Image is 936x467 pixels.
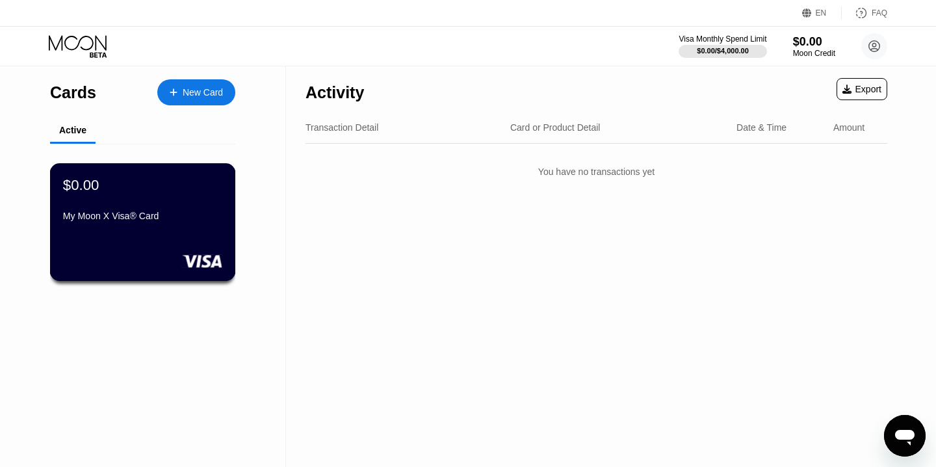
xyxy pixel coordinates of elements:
div: EN [816,8,827,18]
div: You have no transactions yet [305,153,887,190]
div: Export [842,84,881,94]
div: FAQ [872,8,887,18]
div: $0.00 [63,176,99,193]
div: Card or Product Detail [510,122,601,133]
div: $0.00 [793,35,835,49]
div: Date & Time [736,122,786,133]
div: My Moon X Visa® Card [63,211,222,221]
div: New Card [157,79,235,105]
div: FAQ [842,7,887,20]
div: Export [837,78,887,100]
div: $0.00My Moon X Visa® Card [51,164,235,280]
div: $0.00 / $4,000.00 [697,47,749,55]
iframe: Кнопка запуска окна обмена сообщениями [884,415,926,457]
div: New Card [183,87,223,98]
div: EN [802,7,842,20]
div: Cards [50,83,96,102]
div: $0.00Moon Credit [793,35,835,58]
div: Active [59,125,86,135]
div: Amount [833,122,864,133]
div: Transaction Detail [305,122,378,133]
div: Activity [305,83,364,102]
div: Visa Monthly Spend Limit [679,34,766,44]
div: Moon Credit [793,49,835,58]
div: Visa Monthly Spend Limit$0.00/$4,000.00 [679,34,766,58]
